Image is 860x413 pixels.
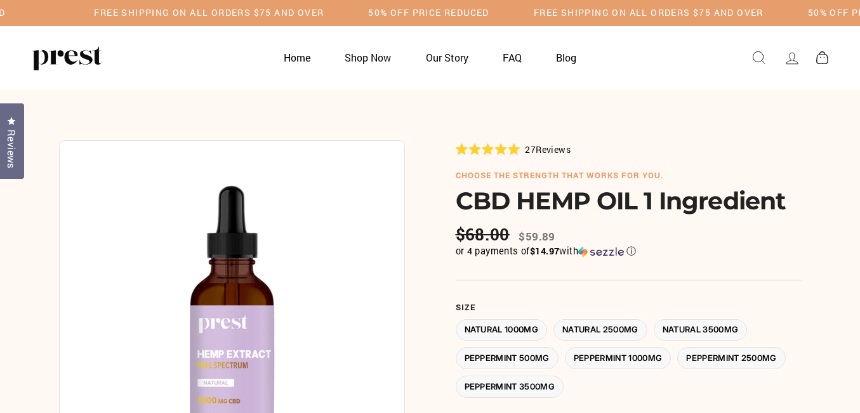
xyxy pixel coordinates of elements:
[368,8,489,18] h5: 50% OFF PRICE REDUCED
[456,347,559,369] label: Peppermint 500MG
[268,45,593,70] ul: Primary
[456,245,802,258] div: or 4 payments of$14.97withSezzle Click to learn more about Sezzle
[654,319,748,341] label: Natural 3500MG
[534,8,764,18] h5: Free Shipping on all orders $75 and over
[536,143,571,155] span: Reviews
[456,171,802,181] h6: choose the strength that works for you.
[540,45,592,70] a: Blog
[487,45,538,70] a: FAQ
[456,376,564,398] label: Peppermint 3500MG
[410,45,484,70] a: Our Story
[525,143,536,155] span: 27
[677,347,786,369] label: Peppermint 2500MG
[456,245,802,258] div: or 4 payments of with
[456,142,571,156] div: 27Reviews
[456,225,513,244] span: $68.00
[329,45,407,70] a: Shop Now
[456,303,802,313] label: Size
[3,129,20,169] span: Reviews
[565,347,671,369] label: Peppermint 1000MG
[530,245,559,257] span: $14.97
[519,229,555,244] span: $59.89
[268,45,326,70] a: Home
[456,319,548,341] label: Natural 1000MG
[32,45,102,70] img: PREST ORGANICS
[553,319,647,341] label: Natural 2500MG
[578,246,624,258] img: Sezzle
[94,8,324,18] h5: Free Shipping on all orders $75 and over
[456,187,802,215] h1: CBD HEMP OIL 1 Ingredient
